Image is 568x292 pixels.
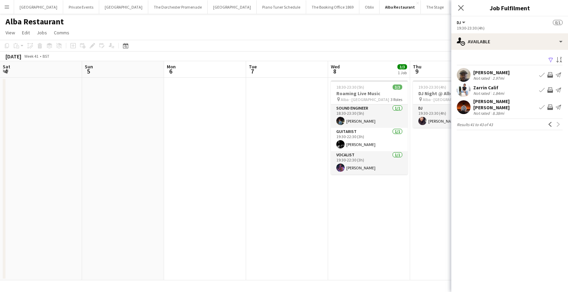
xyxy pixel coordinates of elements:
span: Tue [249,64,257,70]
h3: Job Fulfilment [451,3,568,12]
span: 3/3 [397,64,407,69]
div: Available [451,33,568,50]
div: BST [43,54,49,59]
span: 18:30-23:30 (5h) [336,85,364,90]
button: The Booking Office 1869 [306,0,359,14]
span: Thu [413,64,421,70]
span: Jobs [37,30,47,36]
span: Week 41 [23,54,40,59]
span: View [5,30,15,36]
span: DJ [457,20,461,25]
button: Savoy - Gallery [450,0,487,14]
button: Private Events [63,0,99,14]
app-card-role: Guitarist1/119:30-22:30 (3h)[PERSON_NAME] [331,128,408,151]
a: Comms [51,28,72,37]
button: The Stage [421,0,450,14]
span: 3/3 [393,85,402,90]
span: 4 [2,67,10,75]
div: [PERSON_NAME] [473,69,510,76]
h3: DJ Night @ Alba [413,90,490,97]
span: Alba - [GEOGRAPHIC_DATA] [341,97,389,102]
app-job-card: 19:30-23:30 (4h)1/1DJ Night @ Alba Alba - [GEOGRAPHIC_DATA]1 RoleDJ1/119:30-23:30 (4h)[PERSON_NAME] [413,80,490,128]
span: 8 [330,67,340,75]
div: 2.97mi [491,76,506,81]
span: 0/1 [553,20,563,25]
h1: Alba Restaurant [5,16,64,27]
app-job-card: 18:30-23:30 (5h)3/3Roaming Live Music Alba - [GEOGRAPHIC_DATA]3 RolesSound Engineer1/118:30-23:30... [331,80,408,175]
app-card-role: Vocalist1/119:30-22:30 (3h)[PERSON_NAME] [331,151,408,175]
button: [GEOGRAPHIC_DATA] [14,0,63,14]
h3: Roaming Live Music [331,90,408,97]
div: [PERSON_NAME] [PERSON_NAME] [473,98,536,111]
span: 9 [412,67,421,75]
a: Edit [19,28,33,37]
button: DJ [457,20,466,25]
span: Sat [3,64,10,70]
div: [DATE] [5,53,21,60]
span: 7 [248,67,257,75]
span: 3 Roles [391,97,402,102]
span: Sun [85,64,93,70]
app-card-role: DJ1/119:30-23:30 (4h)[PERSON_NAME] [413,104,490,128]
div: Zarrin Calif [473,85,506,91]
div: 1.84mi [491,91,506,96]
div: Not rated [473,111,491,116]
span: Edit [22,30,30,36]
button: Alba Restaurant [380,0,421,14]
span: Results 41 to 43 of 43 [457,122,493,127]
button: [GEOGRAPHIC_DATA] [208,0,257,14]
div: 1 Job [398,70,407,75]
span: 6 [166,67,176,75]
span: Wed [331,64,340,70]
button: [GEOGRAPHIC_DATA] [99,0,148,14]
a: Jobs [34,28,50,37]
a: View [3,28,18,37]
span: Comms [54,30,69,36]
span: Mon [167,64,176,70]
button: The Dorchester Promenade [148,0,208,14]
span: 5 [84,67,93,75]
div: Not rated [473,76,491,81]
div: 8.38mi [491,111,506,116]
app-card-role: Sound Engineer1/118:30-23:30 (5h)[PERSON_NAME] [331,104,408,128]
div: 19:30-23:30 (4h) [457,25,563,31]
div: Not rated [473,91,491,96]
button: Oblix [359,0,380,14]
button: Piano Tuner Schedule [257,0,306,14]
span: 19:30-23:30 (4h) [418,85,446,90]
span: Alba - [GEOGRAPHIC_DATA] [423,97,471,102]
